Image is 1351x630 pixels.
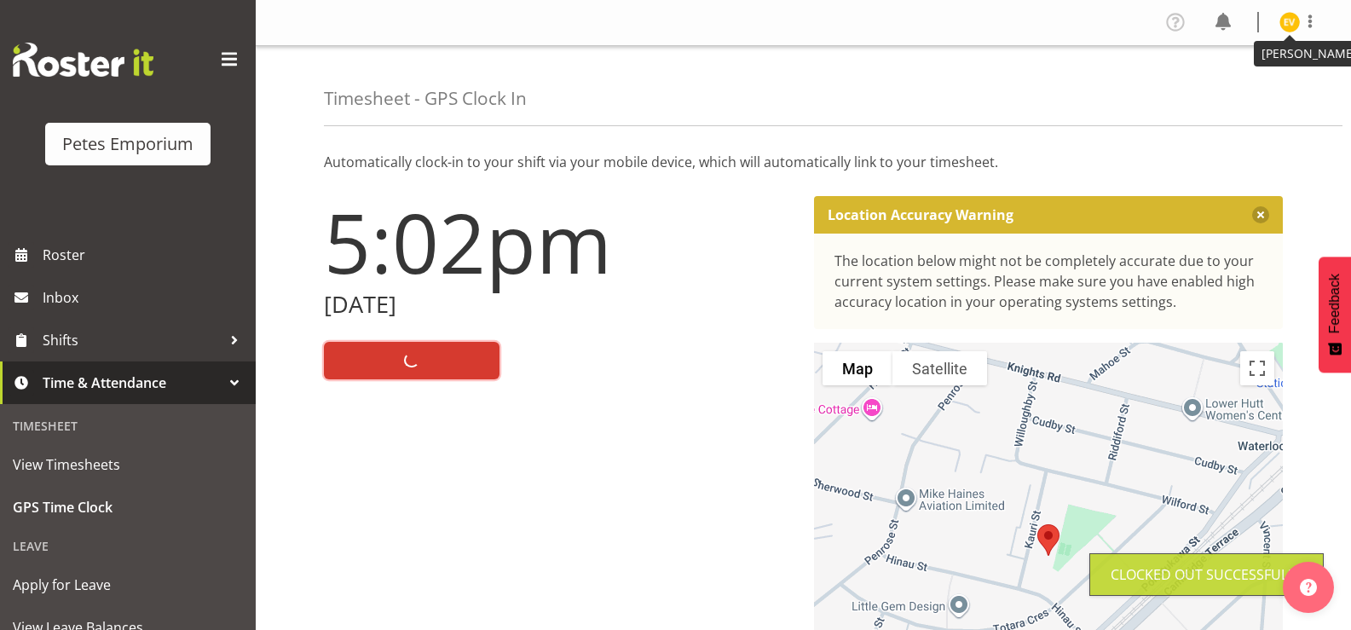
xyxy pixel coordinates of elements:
p: Location Accuracy Warning [828,206,1013,223]
span: Time & Attendance [43,370,222,396]
img: help-xxl-2.png [1300,579,1317,596]
a: View Timesheets [4,443,251,486]
span: Shifts [43,327,222,353]
span: View Timesheets [13,452,243,477]
h2: [DATE] [324,292,794,318]
div: The location below might not be completely accurate due to your current system settings. Please m... [834,251,1263,312]
a: Apply for Leave [4,564,251,606]
button: Show satellite imagery [892,351,987,385]
button: Toggle fullscreen view [1240,351,1274,385]
p: Automatically clock-in to your shift via your mobile device, which will automatically link to you... [324,152,1283,172]
div: Petes Emporium [62,131,193,157]
span: Apply for Leave [13,572,243,598]
h4: Timesheet - GPS Clock In [324,89,527,108]
img: eva-vailini10223.jpg [1279,12,1300,32]
span: Roster [43,242,247,268]
img: Rosterit website logo [13,43,153,77]
div: Clocked out Successfully [1111,564,1302,585]
span: GPS Time Clock [13,494,243,520]
div: Leave [4,529,251,564]
button: Feedback - Show survey [1319,257,1351,373]
button: Show street map [823,351,892,385]
a: GPS Time Clock [4,486,251,529]
div: Timesheet [4,408,251,443]
h1: 5:02pm [324,196,794,288]
span: Inbox [43,285,247,310]
span: Feedback [1327,274,1342,333]
button: Close message [1252,206,1269,223]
